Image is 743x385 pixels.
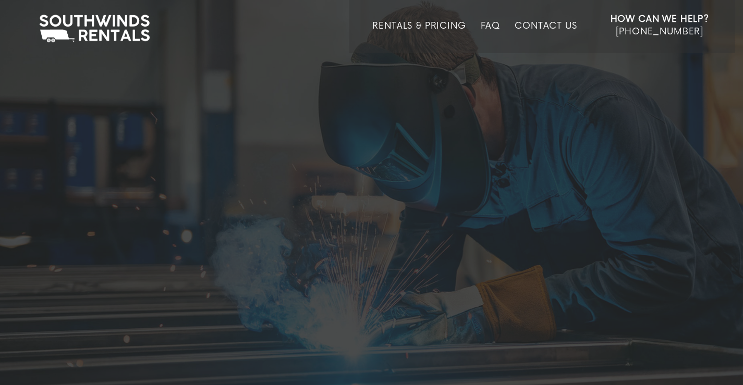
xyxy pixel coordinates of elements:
[611,13,709,45] a: How Can We Help? [PHONE_NUMBER]
[515,21,577,53] a: Contact Us
[616,27,703,37] span: [PHONE_NUMBER]
[372,21,466,53] a: Rentals & Pricing
[34,13,155,45] img: Southwinds Rentals Logo
[611,14,709,24] strong: How Can We Help?
[481,21,501,53] a: FAQ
